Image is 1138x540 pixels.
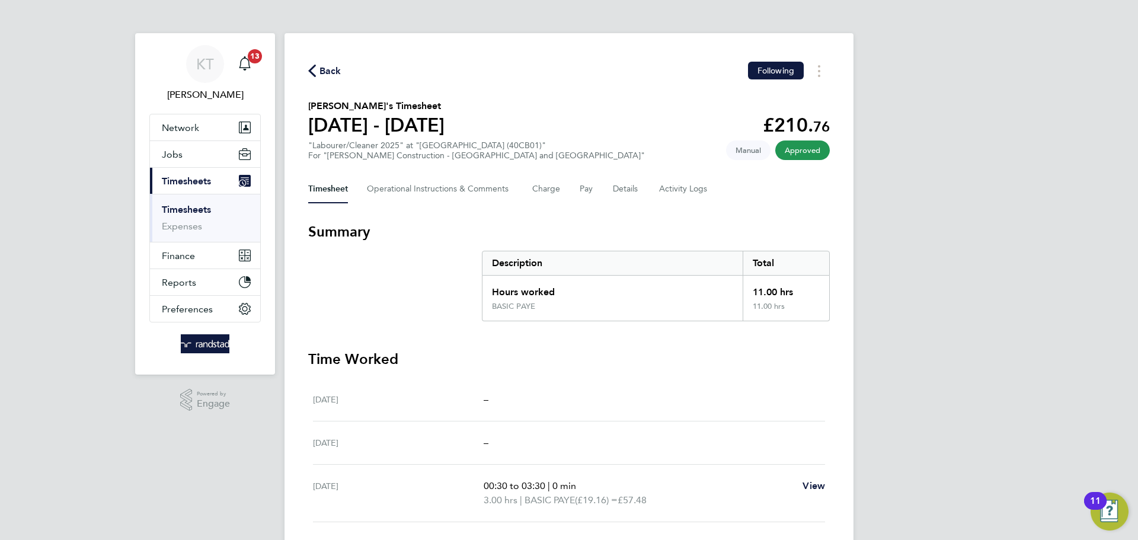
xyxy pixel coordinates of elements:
[775,140,830,160] span: This timesheet has been approved.
[308,113,445,137] h1: [DATE] - [DATE]
[743,251,829,275] div: Total
[482,276,743,302] div: Hours worked
[743,276,829,302] div: 11.00 hrs
[659,175,709,203] button: Activity Logs
[613,175,640,203] button: Details
[813,118,830,135] span: 76
[197,389,230,399] span: Powered by
[1091,493,1129,531] button: Open Resource Center, 11 new notifications
[726,140,771,160] span: This timesheet was manually created.
[803,479,825,493] a: View
[149,88,261,102] span: Kieran Trotter
[150,194,260,242] div: Timesheets
[319,64,341,78] span: Back
[150,296,260,322] button: Preferences
[308,222,830,241] h3: Summary
[308,63,341,78] button: Back
[532,175,561,203] button: Charge
[313,436,484,450] div: [DATE]
[248,49,262,63] span: 13
[162,204,211,215] a: Timesheets
[308,175,348,203] button: Timesheet
[743,302,829,321] div: 11.00 hrs
[484,480,545,491] span: 00:30 to 03:30
[580,175,594,203] button: Pay
[548,480,550,491] span: |
[162,149,183,160] span: Jobs
[484,394,488,405] span: –
[367,175,513,203] button: Operational Instructions & Comments
[162,122,199,133] span: Network
[196,56,214,72] span: KT
[552,480,576,491] span: 0 min
[308,151,645,161] div: For "[PERSON_NAME] Construction - [GEOGRAPHIC_DATA] and [GEOGRAPHIC_DATA]"
[308,140,645,161] div: "Labourer/Cleaner 2025" at "[GEOGRAPHIC_DATA] (40CB01)"
[233,45,257,83] a: 13
[150,242,260,269] button: Finance
[162,175,211,187] span: Timesheets
[482,251,830,321] div: Summary
[149,334,261,353] a: Go to home page
[162,303,213,315] span: Preferences
[180,389,231,411] a: Powered byEngage
[748,62,804,79] button: Following
[181,334,230,353] img: randstad-logo-retina.png
[162,277,196,288] span: Reports
[482,251,743,275] div: Description
[525,493,575,507] span: BASIC PAYE
[150,114,260,140] button: Network
[150,269,260,295] button: Reports
[197,399,230,409] span: Engage
[150,141,260,167] button: Jobs
[162,250,195,261] span: Finance
[313,479,484,507] div: [DATE]
[150,168,260,194] button: Timesheets
[313,392,484,407] div: [DATE]
[618,494,647,506] span: £57.48
[808,62,830,80] button: Timesheets Menu
[492,302,535,311] div: BASIC PAYE
[763,114,830,136] app-decimal: £210.
[484,437,488,448] span: –
[135,33,275,375] nav: Main navigation
[803,480,825,491] span: View
[308,99,445,113] h2: [PERSON_NAME]'s Timesheet
[149,45,261,102] a: KT[PERSON_NAME]
[575,494,618,506] span: (£19.16) =
[484,494,517,506] span: 3.00 hrs
[757,65,794,76] span: Following
[1090,501,1101,516] div: 11
[520,494,522,506] span: |
[162,221,202,232] a: Expenses
[308,350,830,369] h3: Time Worked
